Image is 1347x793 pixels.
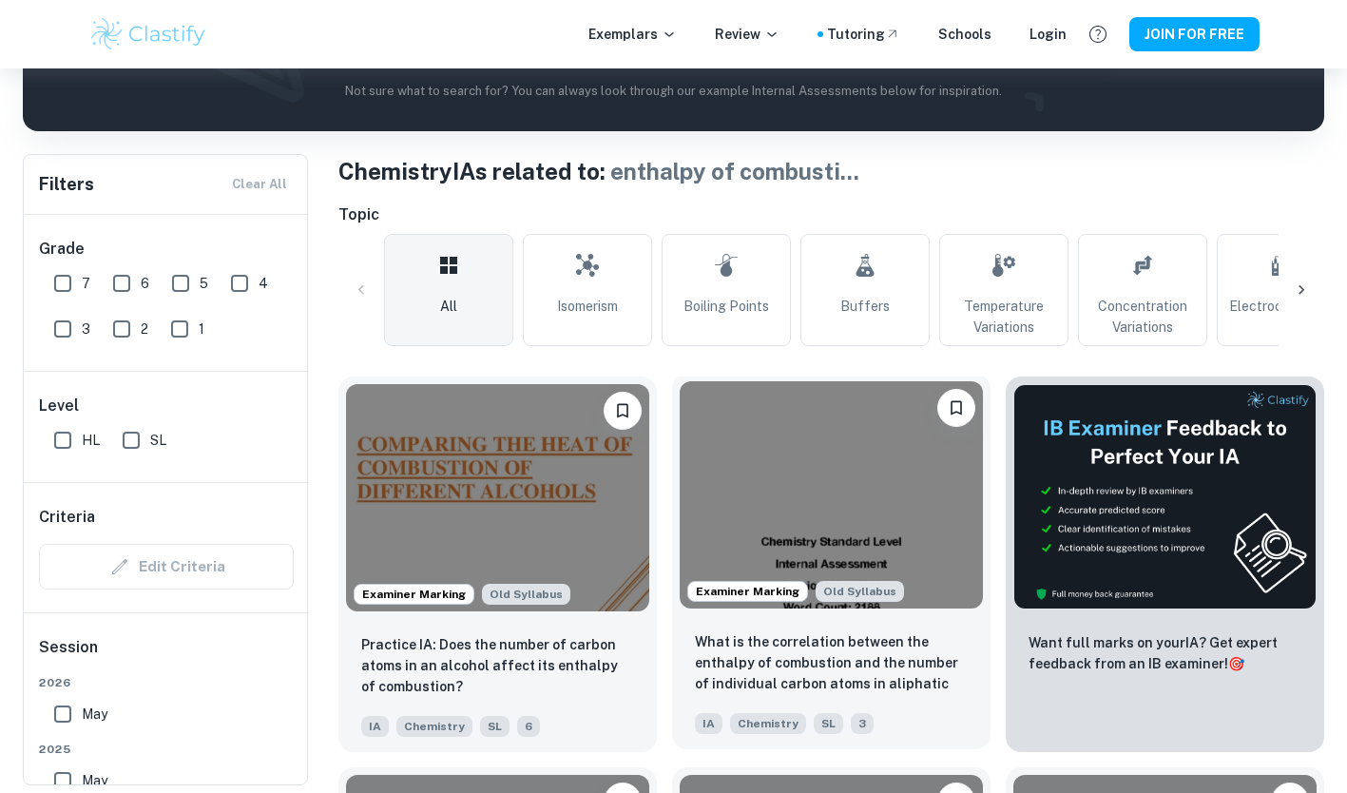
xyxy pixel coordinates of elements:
span: SL [480,716,510,737]
a: Login [1029,24,1067,45]
span: 2025 [39,741,294,758]
h6: Filters [39,171,94,198]
span: May [82,770,107,791]
span: Electrochemistry [1229,296,1335,317]
a: Examiner MarkingStarting from the May 2025 session, the Chemistry IA requirements have changed. I... [338,377,657,752]
h6: Topic [338,203,1324,226]
span: 4 [259,273,268,294]
span: Old Syllabus [482,584,570,605]
p: Not sure what to search for? You can always look through our example Internal Assessments below f... [38,82,1309,101]
img: Chemistry IA example thumbnail: Practice IA: Does the number of carbon a [346,384,649,611]
button: Please log in to bookmark exemplars [937,389,975,427]
span: Chemistry [730,713,806,734]
h6: Grade [39,238,294,261]
span: enthalpy of combusti ... [610,158,859,184]
a: Examiner MarkingStarting from the May 2025 session, the Chemistry IA requirements have changed. I... [672,377,991,752]
a: ThumbnailWant full marks on yourIA? Get expert feedback from an IB examiner! [1006,377,1324,752]
h6: Session [39,636,294,674]
span: Chemistry [396,716,472,737]
p: Exemplars [588,24,677,45]
h1: Chemistry IAs related to: [338,154,1324,188]
img: Thumbnail [1013,384,1317,609]
img: Clastify logo [88,15,209,53]
span: IA [361,716,389,737]
h6: Criteria [39,506,95,529]
span: 3 [82,319,90,339]
a: Schools [938,24,991,45]
span: 6 [517,716,540,737]
div: Starting from the May 2025 session, the Chemistry IA requirements have changed. It's OK to refer ... [816,581,904,602]
span: Boiling Points [683,296,769,317]
span: 5 [200,273,208,294]
span: 🎯 [1228,656,1244,671]
span: 2 [141,319,148,339]
span: Examiner Marking [688,583,807,600]
span: 7 [82,273,90,294]
button: Help and Feedback [1082,18,1114,50]
p: Want full marks on your IA ? Get expert feedback from an IB examiner! [1029,632,1301,674]
div: Criteria filters are unavailable when searching by topic [39,544,294,590]
span: Isomerism [557,296,618,317]
span: Buffers [840,296,890,317]
h6: Level [39,395,294,417]
span: All [440,296,457,317]
p: What is the correlation between the enthalpy of combustion and the number of individual carbon at... [695,631,968,696]
p: Review [715,24,779,45]
span: Concentration Variations [1087,296,1199,338]
span: Examiner Marking [355,586,473,603]
button: Please log in to bookmark exemplars [604,392,642,430]
span: May [82,704,107,725]
span: 3 [851,713,874,734]
span: Temperature Variations [948,296,1060,338]
span: Old Syllabus [816,581,904,602]
div: Starting from the May 2025 session, the Chemistry IA requirements have changed. It's OK to refer ... [482,584,570,605]
a: Tutoring [827,24,900,45]
p: Practice IA: Does the number of carbon atoms in an alcohol affect its enthalpy of combustion? [361,634,634,697]
span: IA [695,713,722,734]
span: 6 [141,273,149,294]
img: Chemistry IA example thumbnail: What is the correlation between the [680,381,983,609]
span: 2026 [39,674,294,691]
button: JOIN FOR FREE [1129,17,1260,51]
span: SL [814,713,843,734]
span: HL [82,430,100,451]
span: 1 [199,319,204,339]
span: SL [150,430,166,451]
